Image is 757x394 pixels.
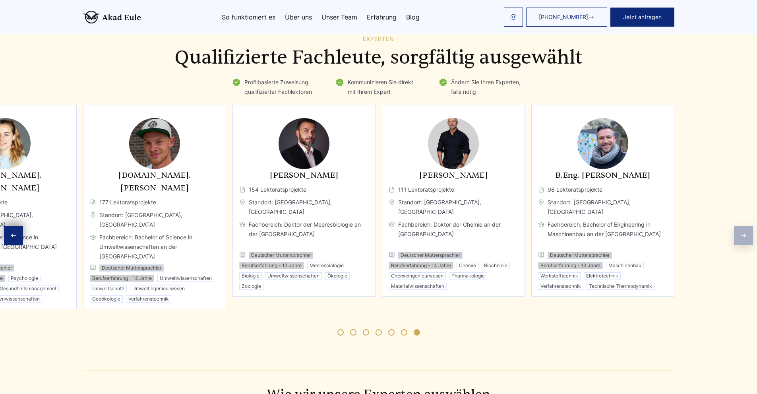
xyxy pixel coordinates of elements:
span: Standort: [GEOGRAPHIC_DATA], [GEOGRAPHIC_DATA] [239,198,369,217]
span: 177 Lektoratsprojekte [90,198,219,207]
a: Blog [406,14,420,20]
a: Erfahrung [367,14,397,20]
h3: [PERSON_NAME] [389,169,518,182]
li: Verfahrenstechnik [538,283,583,290]
h3: [PERSON_NAME] [239,169,369,182]
img: Dr. Markus Schneider [428,118,479,169]
li: Biochemie [482,262,510,269]
button: Jetzt anfragen [610,8,674,27]
img: B.Sc. Eric Zimmermann [129,118,180,169]
li: Umweltwissenschaften [157,275,214,282]
li: Psychologie [8,275,41,282]
li: Materialwissenschaften [389,283,447,290]
img: logo [83,11,141,23]
a: So funktioniert es [222,14,275,20]
li: Biologie [239,272,262,279]
li: Werkstofftechnik [538,272,581,279]
span: Go to slide 6 [401,329,407,336]
li: Deutscher Muttersprachler [99,264,164,272]
li: Profilbasierte Zuweisung qualifizierter Fachlektoren [232,78,319,97]
span: Standort: [GEOGRAPHIC_DATA], [GEOGRAPHIC_DATA] [538,198,668,217]
li: Umweltwissenschaften [265,272,322,279]
span: Go to slide 1 [337,329,344,336]
li: Berufserfahrung - 12 Jahre [90,275,154,282]
span: Go to slide 4 [376,329,382,336]
a: [PHONE_NUMBER] [526,8,607,27]
li: Chemie [457,262,478,269]
span: Fachbereich: Bachelor of Engineering in Maschinenbau an der [GEOGRAPHIC_DATA] [538,220,668,248]
span: Go to slide 3 [363,329,369,336]
li: Chemieingenieurwesen [389,272,446,279]
li: Geoökologie [90,295,123,303]
li: Deutscher Muttersprachler [249,252,313,259]
li: Kommunizieren Sie direkt mit Ihrem Expert [335,78,422,97]
img: Dr. Malte Kusch [279,118,329,169]
span: Standort: [GEOGRAPHIC_DATA], [GEOGRAPHIC_DATA] [389,198,518,217]
div: Previous slide [4,226,23,245]
span: 154 Lektoratsprojekte [239,185,369,194]
h2: Qualifizierte Fachleute, sorgfältig ausgewählt [83,47,674,69]
img: B.Eng. Tobias Fischer [577,118,628,169]
h3: B.Eng. [PERSON_NAME] [538,169,668,182]
span: Go to slide 5 [388,329,395,336]
a: Unser Team [321,14,357,20]
li: Zoologie [239,283,263,290]
a: Über uns [285,14,312,20]
li: Ändern Sie Ihren Experten, falls nötig [438,78,526,97]
span: Go to slide 2 [350,329,356,336]
img: email [510,14,517,20]
span: Fachbereich: Bachelor of Science in Umweltwissenschaften an der [GEOGRAPHIC_DATA] [90,233,219,261]
div: 7 / 11 [83,105,226,309]
li: Meeresbiologie [307,262,346,269]
li: Deutscher Muttersprachler [548,252,612,259]
span: Fachbereich: Doktor der Chemie an der [GEOGRAPHIC_DATA] [389,220,518,248]
h3: [DOMAIN_NAME]. [PERSON_NAME] [90,169,219,194]
li: Berufserfahrung - 13 Jahre [538,262,603,269]
div: 10 / 11 [531,105,674,297]
li: Berufserfahrung - 13 Jahre [239,262,304,269]
div: 8 / 11 [232,105,376,297]
li: Ökologie [325,272,350,279]
li: Umweltingenieurwesen [130,285,187,292]
span: Go to slide 7 [414,329,420,336]
li: Umweltschutz [90,285,127,292]
span: Fachbereich: Doktor der Meeresbiologie an der [GEOGRAPHIC_DATA] [239,220,369,248]
li: Maschinenbau [606,262,644,269]
li: Deutscher Muttersprachler [398,252,463,259]
div: Experten [83,36,674,42]
span: 111 Lektoratsprojekte [389,185,518,194]
span: Standort: [GEOGRAPHIC_DATA], [GEOGRAPHIC_DATA] [90,210,219,229]
span: 98 Lektoratsprojekte [538,185,668,194]
div: 9 / 11 [382,105,525,297]
li: Verfahrenstechnik [126,295,171,303]
li: Technische Thermodynamik [587,283,654,290]
li: Berufserfahrung - 14 Jahre [389,262,453,269]
li: Pharmakologie [449,272,487,279]
span: [PHONE_NUMBER] [539,14,588,20]
li: Elektrotechnik [584,272,621,279]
